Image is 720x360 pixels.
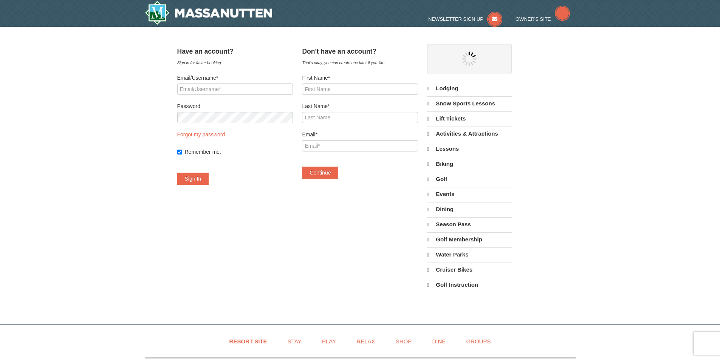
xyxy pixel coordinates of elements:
a: Massanutten Resort [145,1,273,25]
a: Snow Sports Lessons [427,96,511,111]
label: Email* [302,131,418,138]
h4: Have an account? [177,48,293,55]
a: Play [313,333,345,350]
a: Golf Instruction [427,278,511,292]
div: Sign in for faster booking. [177,59,293,66]
a: Biking [427,157,511,171]
label: Last Name* [302,102,418,110]
input: First Name [302,83,418,95]
input: Last Name [302,112,418,123]
a: Season Pass [427,217,511,232]
a: Lodging [427,82,511,96]
a: Dining [427,202,511,216]
a: Activities & Attractions [427,127,511,141]
span: Newsletter Sign Up [428,16,483,22]
a: Relax [347,333,384,350]
a: Lessons [427,142,511,156]
a: Shop [386,333,421,350]
a: Golf [427,172,511,186]
a: Resort Site [220,333,277,350]
button: Continue [302,167,338,179]
a: Events [427,187,511,201]
input: Email/Username* [177,83,293,95]
label: Email/Username* [177,74,293,82]
label: Password [177,102,293,110]
a: Stay [278,333,311,350]
a: Dine [423,333,455,350]
img: wait gif [462,51,477,66]
label: Remember me. [185,148,293,156]
input: Email* [302,140,418,151]
img: Massanutten Resort Logo [145,1,273,25]
div: That's okay, you can create one later if you like. [302,59,418,66]
h4: Don't have an account? [302,48,418,55]
button: Sign In [177,173,209,185]
a: Cruiser Bikes [427,263,511,277]
a: Golf Membership [427,232,511,247]
a: Water Parks [427,247,511,262]
span: Owner's Site [516,16,551,22]
a: Newsletter Sign Up [428,16,502,22]
a: Forgot my password [177,131,225,138]
a: Lift Tickets [427,111,511,126]
a: Groups [457,333,500,350]
a: Owner's Site [516,16,570,22]
label: First Name* [302,74,418,82]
